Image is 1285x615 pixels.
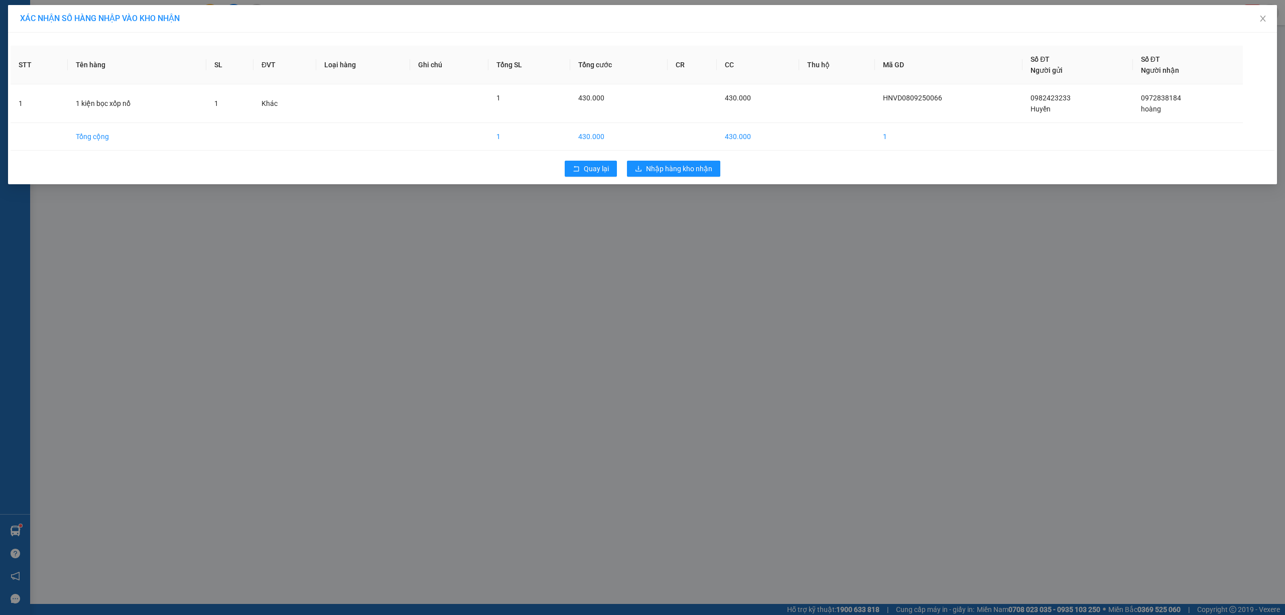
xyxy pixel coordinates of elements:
[646,163,712,174] span: Nhập hàng kho nhận
[584,163,609,174] span: Quay lại
[496,94,500,102] span: 1
[875,46,1022,84] th: Mã GD
[20,14,180,23] span: XÁC NHẬN SỐ HÀNG NHẬP VÀO KHO NHẬN
[717,123,800,151] td: 430.000
[253,84,316,123] td: Khác
[68,84,206,123] td: 1 kiện bọc xốp nổ
[1031,55,1050,63] span: Số ĐT
[578,94,604,102] span: 430.000
[1141,55,1160,63] span: Số ĐT
[68,46,206,84] th: Tên hàng
[488,123,570,151] td: 1
[488,46,570,84] th: Tổng SL
[1031,66,1063,74] span: Người gửi
[410,46,489,84] th: Ghi chú
[253,46,316,84] th: ĐVT
[799,46,875,84] th: Thu hộ
[668,46,717,84] th: CR
[11,84,68,123] td: 1
[570,46,668,84] th: Tổng cước
[627,161,720,177] button: downloadNhập hàng kho nhận
[883,94,942,102] span: HNVD0809250066
[68,123,206,151] td: Tổng cộng
[570,123,668,151] td: 430.000
[206,46,253,84] th: SL
[635,165,642,173] span: download
[573,165,580,173] span: rollback
[875,123,1022,151] td: 1
[1141,94,1181,102] span: 0972838184
[11,46,68,84] th: STT
[565,161,617,177] button: rollbackQuay lại
[725,94,751,102] span: 430.000
[1031,94,1071,102] span: 0982423233
[316,46,410,84] th: Loại hàng
[717,46,800,84] th: CC
[1141,66,1179,74] span: Người nhận
[1141,105,1161,113] span: hoàng
[1249,5,1277,33] button: Close
[1031,105,1051,113] span: Huyền
[1259,15,1267,23] span: close
[214,99,218,107] span: 1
